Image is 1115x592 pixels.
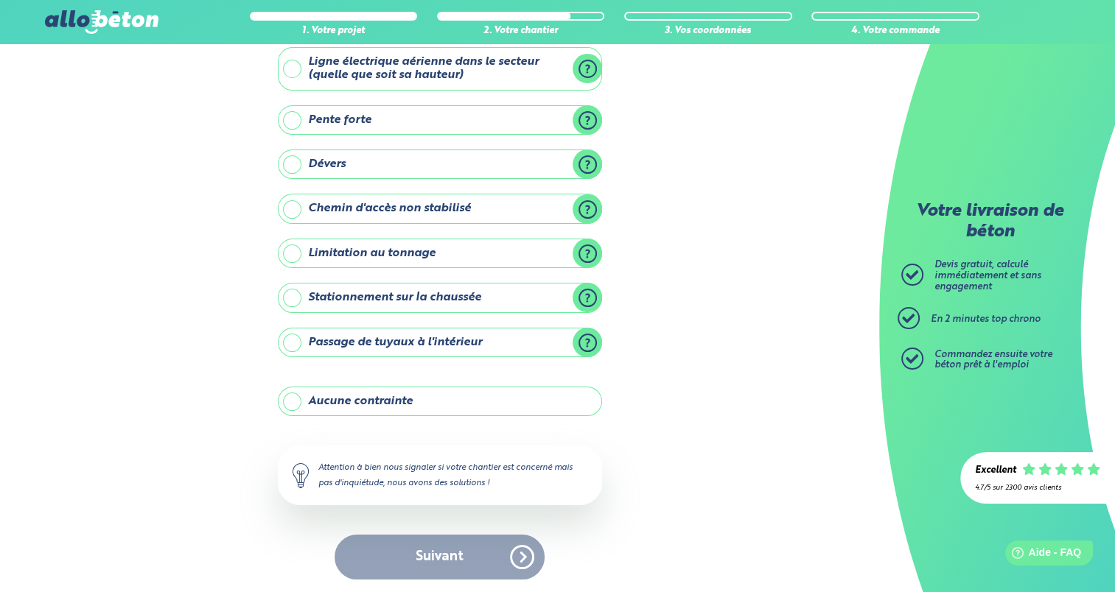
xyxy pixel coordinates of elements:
div: Attention à bien nous signaler si votre chantier est concerné mais pas d'inquiétude, nous avons d... [278,445,602,504]
label: Dévers [278,149,602,179]
div: 4. Votre commande [811,26,979,37]
div: 3. Vos coordonnées [624,26,792,37]
div: 2. Votre chantier [437,26,605,37]
iframe: Help widget launcher [984,535,1099,576]
label: Chemin d'accès non stabilisé [278,194,602,223]
div: 1. Votre projet [250,26,418,37]
label: Ligne électrique aérienne dans le secteur (quelle que soit sa hauteur) [278,47,602,91]
label: Stationnement sur la chaussée [278,283,602,312]
label: Limitation au tonnage [278,239,602,268]
img: allobéton [45,10,158,34]
label: Pente forte [278,105,602,135]
label: Aucune contrainte [278,387,602,416]
label: Passage de tuyaux à l'intérieur [278,328,602,357]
